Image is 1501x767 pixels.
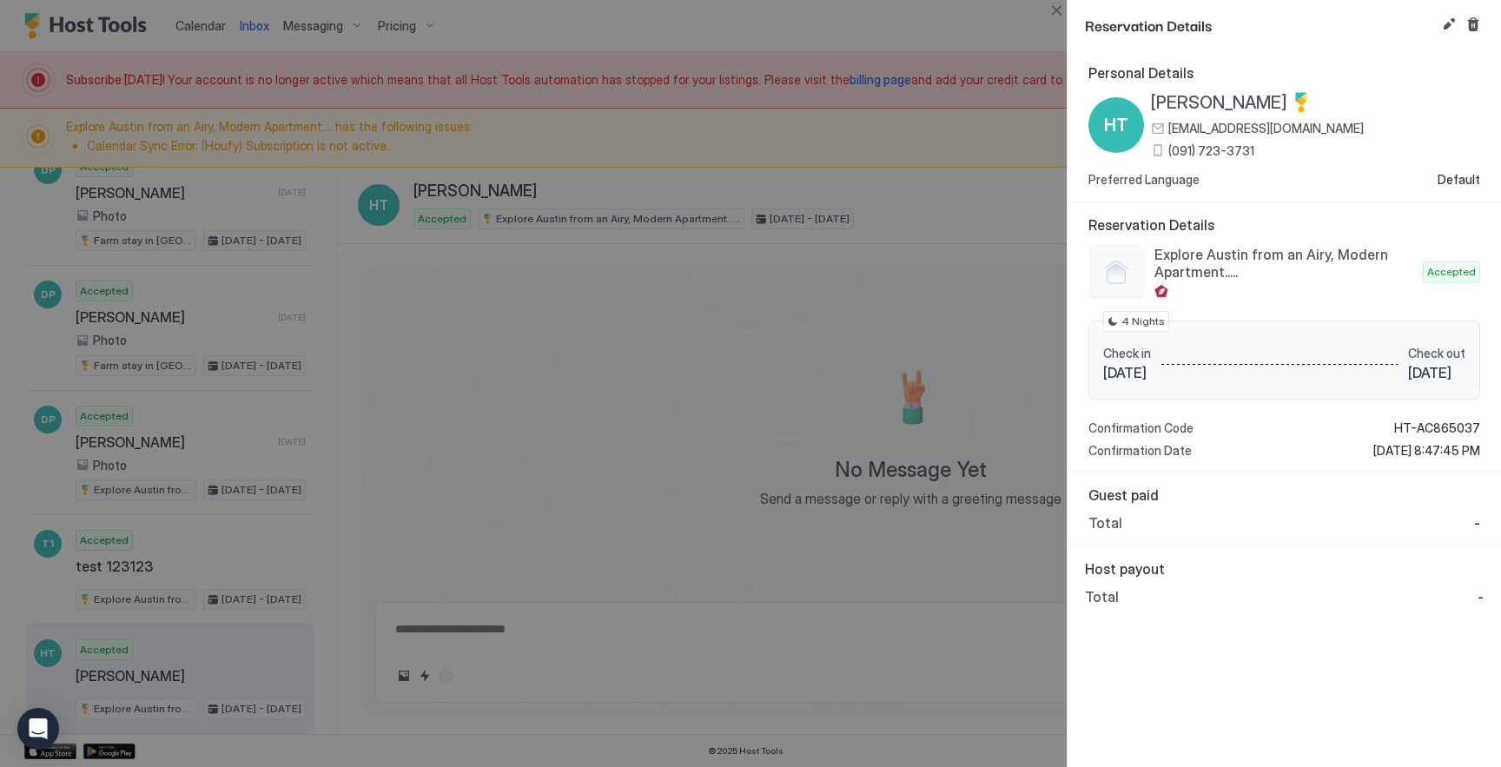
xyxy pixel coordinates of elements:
span: Check in [1103,346,1151,361]
span: 4 Nights [1121,314,1165,329]
span: Default [1438,172,1480,188]
span: Check out [1408,346,1465,361]
button: Edit reservation [1438,14,1459,35]
span: Accepted [1427,264,1476,280]
span: Total [1088,514,1122,532]
span: - [1478,588,1484,605]
span: Reservation Details [1085,14,1435,36]
span: Preferred Language [1088,172,1200,188]
span: Guest paid [1088,486,1480,504]
div: Open Intercom Messenger [17,708,59,750]
span: - [1474,514,1480,532]
span: (091) 723-3731 [1168,143,1254,159]
span: Total [1085,588,1119,605]
span: [DATE] [1103,364,1151,381]
span: [DATE] [1408,364,1465,381]
span: Confirmation Date [1088,443,1192,459]
span: Confirmation Code [1088,420,1194,436]
span: [DATE] 8:47:45 PM [1373,443,1480,459]
span: [EMAIL_ADDRESS][DOMAIN_NAME] [1168,121,1364,136]
button: Cancel reservation [1463,14,1484,35]
span: Reservation Details [1088,216,1480,234]
span: Personal Details [1088,64,1480,82]
span: Host payout [1085,560,1484,578]
span: HT [1104,112,1128,138]
span: [PERSON_NAME] [1151,92,1287,114]
span: Explore Austin from an Airy, Modern Apartment..... [1154,246,1416,281]
span: HT-AC865037 [1394,420,1480,436]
